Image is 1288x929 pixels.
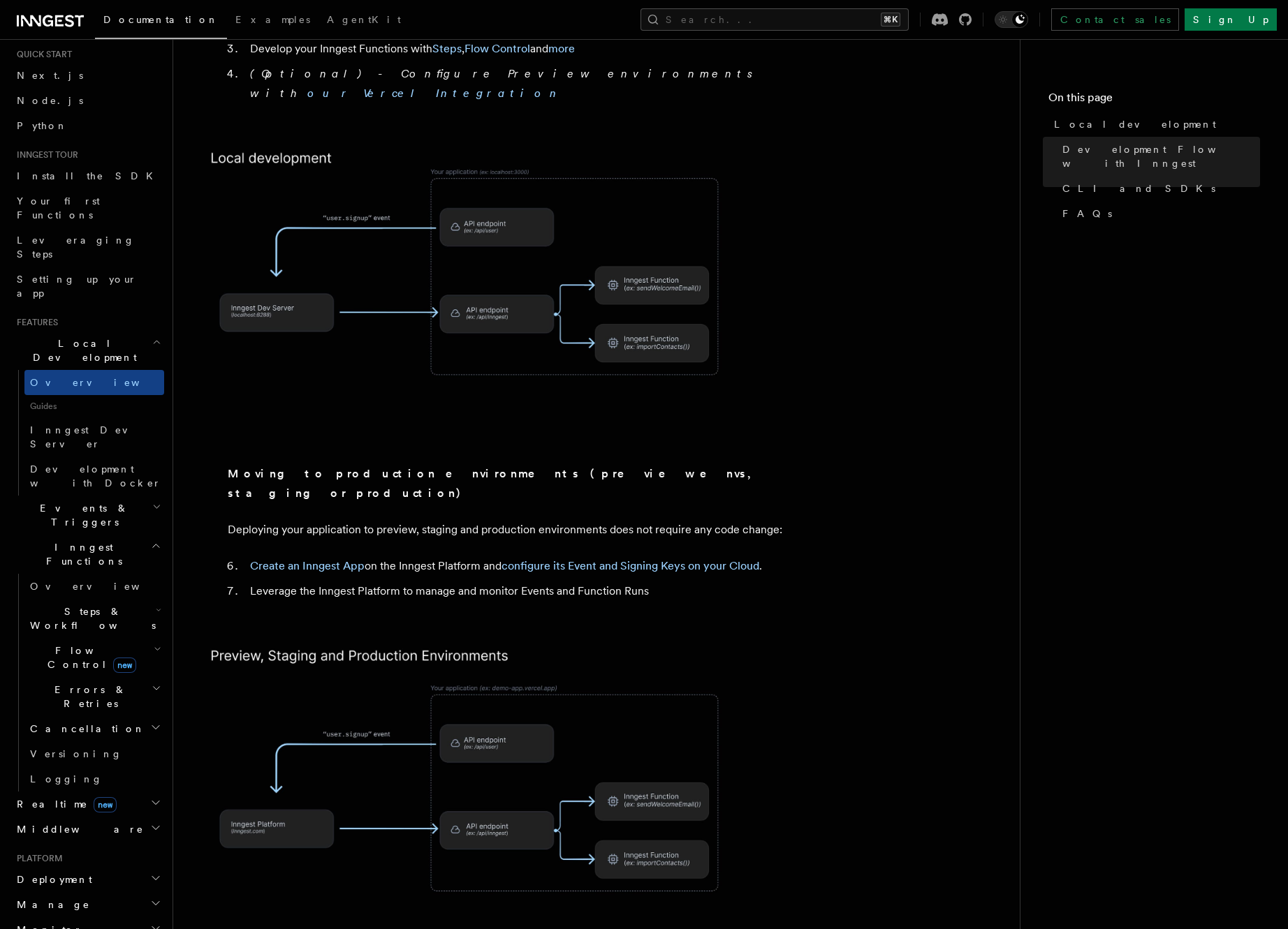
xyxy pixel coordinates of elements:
[11,535,164,574] button: Inngest Functions
[30,377,174,388] span: Overview
[24,599,164,638] button: Steps & Workflows
[103,14,219,25] span: Documentation
[502,559,759,572] a: configure its Event and Signing Keys on your Cloud
[327,14,401,25] span: AgentKit
[11,113,164,138] a: Python
[11,817,164,842] button: Middleware
[227,4,319,38] a: Examples
[1062,142,1260,170] span: Development Flow with Inngest
[246,39,786,59] li: Develop your Inngest Functions with , and
[11,872,92,886] span: Deployment
[11,88,164,113] a: Node.js
[1057,176,1260,201] a: CLI and SDKs
[319,4,409,38] a: AgentKit
[24,395,164,417] span: Guides
[24,604,156,632] span: Steps & Workflows
[228,467,759,500] strong: Moving to production environments (preview envs, staging or production)
[1057,137,1260,176] a: Development Flow with Inngest
[250,67,761,100] em: (Optional) - Configure Preview environments with
[11,163,164,188] a: Install the SDK
[1185,8,1277,31] a: Sign Up
[235,14,310,25] span: Examples
[11,63,164,88] a: Next.js
[11,574,164,791] div: Inngest Functions
[641,8,909,31] button: Search...⌘K
[11,540,151,568] span: Inngest Functions
[11,188,164,228] a: Your first Functions
[464,42,530,55] a: Flow Control
[246,581,786,601] li: Leverage the Inngest Platform to manage and monitor Events and Function Runs
[548,42,575,55] a: more
[24,677,164,716] button: Errors & Retries
[1054,117,1216,131] span: Local development
[1062,181,1215,195] span: CLI and SDKs
[1048,112,1260,137] a: Local development
[11,49,72,60] span: Quick start
[17,170,161,181] span: Install the SDK
[24,766,164,791] a: Logging
[24,741,164,766] a: Versioning
[17,235,135,260] span: Leveraging Steps
[246,556,786,576] li: on the Inngest Platform and .
[30,748,122,759] span: Versioning
[1057,201,1260,226] a: FAQs
[113,657,136,673] span: new
[30,424,149,449] span: Inngest Dev Server
[24,644,154,671] span: Flow Control
[11,317,58,328] span: Features
[11,267,164,306] a: Setting up your app
[24,683,152,711] span: Errors & Retries
[1048,89,1260,112] h4: On this page
[17,274,137,299] span: Setting up your app
[196,137,754,428] img: The Inngest Dev Server runs locally on your machine and communicates with your local application.
[11,331,164,370] button: Local Development
[11,898,90,912] span: Manage
[1051,8,1179,31] a: Contact sales
[11,853,63,864] span: Platform
[17,70,83,81] span: Next.js
[11,797,117,811] span: Realtime
[11,867,164,892] button: Deployment
[24,456,164,496] a: Development with Docker
[30,581,174,592] span: Overview
[11,149,78,161] span: Inngest tour
[94,797,117,812] span: new
[1062,207,1112,221] span: FAQs
[11,791,164,817] button: Realtimenew
[196,634,754,926] img: When deployed, your application communicates with the Inngest Platform.
[432,42,462,55] a: Steps
[11,336,152,364] span: Local Development
[95,4,227,39] a: Documentation
[17,195,100,221] span: Your first Functions
[24,574,164,599] a: Overview
[30,773,103,785] span: Logging
[11,892,164,917] button: Manage
[250,559,365,572] a: Create an Inngest App
[24,638,164,677] button: Flow Controlnew
[24,370,164,395] a: Overview
[995,11,1028,28] button: Toggle dark mode
[228,520,786,540] p: Deploying your application to preview, staging and production environments does not require any c...
[881,13,900,27] kbd: ⌘K
[11,370,164,496] div: Local Development
[11,228,164,267] a: Leveraging Steps
[24,417,164,456] a: Inngest Dev Server
[11,822,144,836] span: Middleware
[17,95,83,106] span: Node.js
[307,87,562,100] a: our Vercel Integration
[11,501,152,529] span: Events & Triggers
[30,463,161,489] span: Development with Docker
[17,120,68,131] span: Python
[24,716,164,741] button: Cancellation
[24,722,145,736] span: Cancellation
[11,496,164,535] button: Events & Triggers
